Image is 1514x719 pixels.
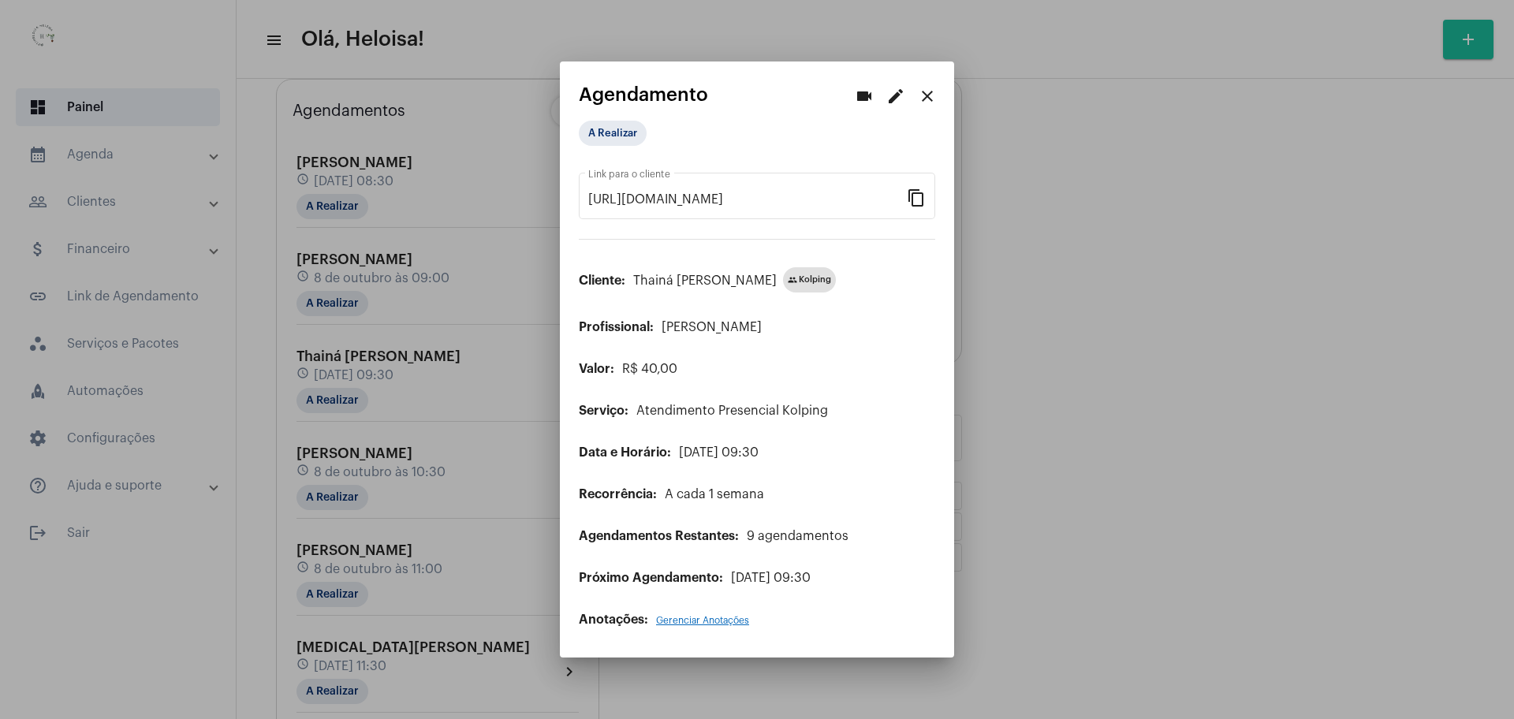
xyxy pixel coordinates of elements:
[579,572,723,584] span: Próximo Agendamento:
[731,572,811,584] span: [DATE] 09:30
[788,275,797,285] mat-icon: group
[662,321,762,333] span: [PERSON_NAME]
[579,404,628,417] span: Serviço:
[855,87,874,106] mat-icon: videocam
[636,404,828,417] span: Atendimento Presencial Kolping
[579,446,671,459] span: Data e Horário:
[579,84,708,105] span: Agendamento
[747,530,848,542] span: 9 agendamentos
[579,321,654,333] span: Profissional:
[665,488,764,501] span: A cada 1 semana
[622,363,677,375] span: R$ 40,00
[579,488,657,501] span: Recorrência:
[579,613,648,626] span: Anotações:
[907,188,926,207] mat-icon: content_copy
[579,363,614,375] span: Valor:
[579,121,647,146] mat-chip: A Realizar
[886,87,905,106] mat-icon: edit
[633,274,777,287] span: Thainá [PERSON_NAME]
[918,87,937,106] mat-icon: close
[656,616,749,625] span: Gerenciar Anotações
[679,446,759,459] span: [DATE] 09:30
[579,530,739,542] span: Agendamentos Restantes:
[579,274,625,287] span: Cliente:
[783,267,836,292] mat-chip: Kolping
[588,192,907,207] input: Link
